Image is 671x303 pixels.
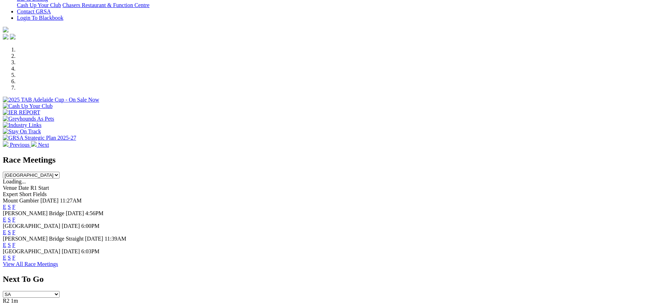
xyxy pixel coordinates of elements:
[81,248,100,254] span: 6:03PM
[105,236,126,242] span: 11:39AM
[3,210,64,216] span: [PERSON_NAME] Bridge
[3,236,83,242] span: [PERSON_NAME] Bridge Straight
[3,103,52,109] img: Cash Up Your Club
[3,142,31,148] a: Previous
[3,217,6,223] a: E
[3,97,99,103] img: 2025 TAB Adelaide Cup - On Sale Now
[8,255,11,261] a: S
[3,128,41,135] img: Stay On Track
[3,261,58,267] a: View All Race Meetings
[12,229,15,235] a: F
[85,210,104,216] span: 4:56PM
[3,135,76,141] img: GRSA Strategic Plan 2025-27
[19,191,32,197] span: Short
[3,27,8,32] img: logo-grsa-white.png
[17,2,61,8] a: Cash Up Your Club
[12,204,15,210] a: F
[41,198,59,204] span: [DATE]
[60,198,82,204] span: 11:27AM
[30,185,49,191] span: R1 Start
[3,155,668,165] h2: Race Meetings
[10,34,15,40] img: twitter.svg
[17,8,51,14] a: Contact GRSA
[38,142,49,148] span: Next
[8,229,11,235] a: S
[3,242,6,248] a: E
[3,198,39,204] span: Mount Gambier
[3,116,54,122] img: Greyhounds As Pets
[3,223,60,229] span: [GEOGRAPHIC_DATA]
[8,242,11,248] a: S
[8,217,11,223] a: S
[18,185,29,191] span: Date
[31,141,37,147] img: chevron-right-pager-white.svg
[3,34,8,40] img: facebook.svg
[3,204,6,210] a: E
[12,242,15,248] a: F
[62,2,149,8] a: Chasers Restaurant & Function Centre
[8,204,11,210] a: S
[3,141,8,147] img: chevron-left-pager-white.svg
[62,223,80,229] span: [DATE]
[3,185,17,191] span: Venue
[31,142,49,148] a: Next
[3,255,6,261] a: E
[3,274,668,284] h2: Next To Go
[81,223,100,229] span: 6:00PM
[12,217,15,223] a: F
[3,191,18,197] span: Expert
[17,15,63,21] a: Login To Blackbook
[85,236,103,242] span: [DATE]
[12,255,15,261] a: F
[3,248,60,254] span: [GEOGRAPHIC_DATA]
[3,109,40,116] img: IER REPORT
[62,248,80,254] span: [DATE]
[17,2,668,8] div: Bar & Dining
[3,229,6,235] a: E
[10,142,30,148] span: Previous
[66,210,84,216] span: [DATE]
[33,191,46,197] span: Fields
[3,122,42,128] img: Industry Links
[3,178,26,184] span: Loading...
